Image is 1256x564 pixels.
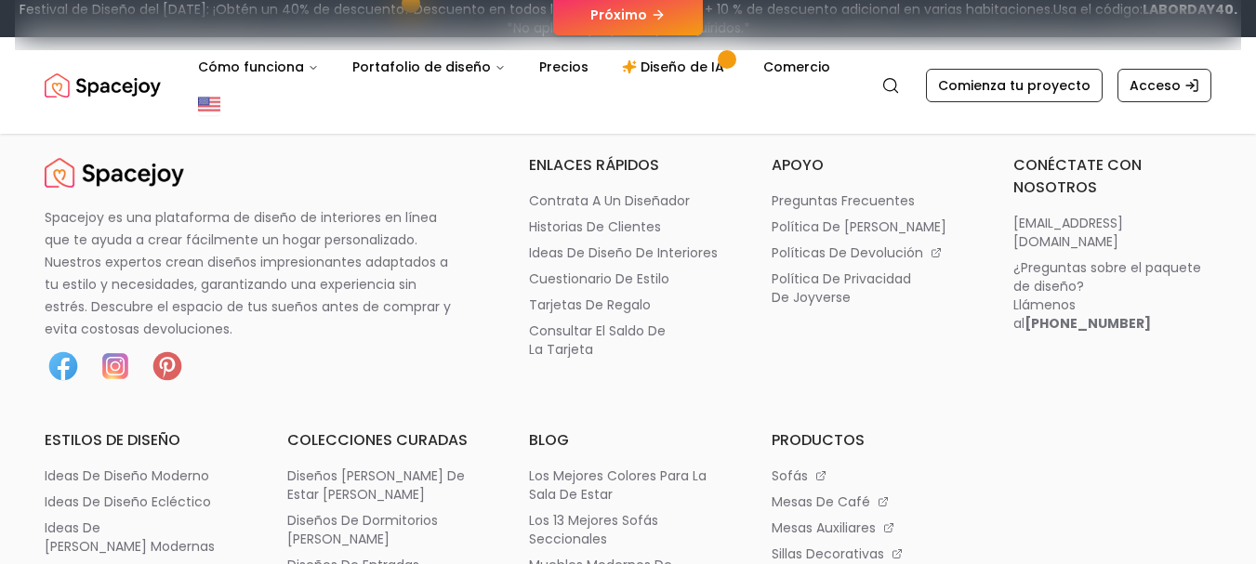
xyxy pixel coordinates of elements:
[529,269,727,288] a: cuestionario de estilo
[45,67,161,104] img: Logotipo de Spacejoy
[45,348,82,385] img: Icono de Facebook
[352,58,491,76] font: Portafolio de diseño
[1130,76,1181,95] font: Acceso
[772,466,970,485] a: sofás
[607,48,745,85] a: Diseño de IA
[45,67,161,104] a: Alegría espacial
[1013,295,1076,333] font: Llámenos al
[45,518,215,556] font: Ideas de [PERSON_NAME] modernas
[287,466,465,504] font: diseños [PERSON_NAME] de estar [PERSON_NAME]
[529,466,727,504] a: Los mejores colores para la sala de estar
[287,429,468,451] font: colecciones curadas
[772,466,808,485] font: sofás
[45,492,211,511] font: ideas de diseño ecléctico
[641,58,724,76] font: Diseño de IA
[198,58,304,76] font: Cómo funciona
[524,48,603,85] a: Precios
[45,466,209,485] font: ideas de diseño moderno
[45,429,180,451] font: estilos de diseño
[1013,258,1211,333] a: ¿Preguntas sobre el paquete de diseño?Llámenos al[PHONE_NUMBER]
[45,492,243,511] a: ideas de diseño ecléctico
[772,217,946,236] font: política de [PERSON_NAME]
[45,37,1211,134] nav: Global
[529,217,727,236] a: historias de clientes
[45,154,184,191] img: Logotipo de Spacejoy
[45,518,243,556] a: Ideas de [PERSON_NAME] modernas
[772,269,911,307] font: Política de privacidad de Joyverse
[772,429,865,451] font: productos
[529,154,659,176] font: enlaces rápidos
[183,48,845,85] nav: Principal
[45,154,184,191] a: Alegría espacial
[45,208,451,338] font: Spacejoy es una plataforma de diseño de interiores en línea que te ayuda a crear fácilmente un ho...
[772,191,915,210] font: Preguntas frecuentes
[772,269,970,307] a: Política de privacidad de Joyverse
[772,492,870,511] font: mesas de café
[772,518,876,537] font: mesas auxiliares
[590,6,647,24] font: Próximo
[772,518,970,537] a: mesas auxiliares
[772,154,824,176] font: apoyo
[529,511,727,548] a: Los 13 mejores sofás seccionales
[337,48,521,85] button: Portafolio de diseño
[1013,214,1211,251] a: [EMAIL_ADDRESS][DOMAIN_NAME]
[287,511,485,548] a: diseños de dormitorios [PERSON_NAME]
[772,492,970,511] a: mesas de café
[529,429,569,451] font: blog
[748,48,845,85] a: Comercio
[97,348,134,385] img: Icono de Instagram
[529,321,727,359] a: consultar el saldo de la tarjeta
[287,511,438,548] font: diseños de dormitorios [PERSON_NAME]
[539,58,588,76] font: Precios
[772,191,970,210] a: Preguntas frecuentes
[772,544,884,563] font: sillas decorativas
[529,466,707,504] font: Los mejores colores para la sala de estar
[287,466,485,504] a: diseños [PERSON_NAME] de estar [PERSON_NAME]
[926,69,1103,102] a: Comienza tu proyecto
[938,76,1091,95] font: Comienza tu proyecto
[529,295,651,314] font: tarjetas de regalo
[1117,69,1211,102] a: Acceso
[1013,154,1142,198] font: Conéctate con nosotros
[1013,258,1201,295] font: ¿Preguntas sobre el paquete de diseño?
[529,321,666,359] font: consultar el saldo de la tarjeta
[529,243,727,262] a: Ideas de diseño de interiores
[529,217,661,236] font: historias de clientes
[529,295,727,314] a: tarjetas de regalo
[529,191,690,210] font: contrata a un diseñador
[772,217,970,236] a: política de [PERSON_NAME]
[198,93,220,115] img: Estados Unidos
[529,243,718,262] font: Ideas de diseño de interiores
[772,243,970,262] a: políticas de devolución
[772,544,970,563] a: sillas decorativas
[149,348,186,385] img: Icono de Pinterest
[763,58,830,76] font: Comercio
[45,466,243,485] a: ideas de diseño moderno
[772,243,923,262] font: políticas de devolución
[1013,214,1123,251] font: [EMAIL_ADDRESS][DOMAIN_NAME]
[529,269,669,288] font: cuestionario de estilo
[529,511,658,548] font: Los 13 mejores sofás seccionales
[1025,314,1151,333] font: [PHONE_NUMBER]
[529,191,727,210] a: contrata a un diseñador
[183,48,334,85] button: Cómo funciona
